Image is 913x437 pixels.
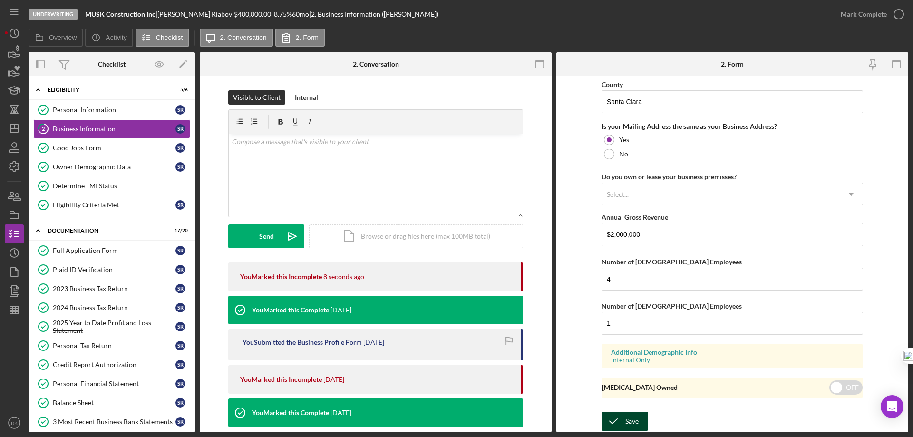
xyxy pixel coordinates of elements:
label: Checklist [156,34,183,41]
a: Balance SheetSR [33,393,190,412]
button: Checklist [136,29,189,47]
text: RK [11,420,18,426]
div: You Marked this Complete [252,306,329,314]
label: Annual Gross Revenue [602,213,668,221]
div: Save [625,412,639,431]
button: RK [5,413,24,432]
a: Credit Report AuthorizationSR [33,355,190,374]
div: 5 / 6 [171,87,188,93]
div: You Marked this Complete [252,409,329,417]
div: [PERSON_NAME] Riabov | [157,10,234,18]
time: 2025-08-15 18:11 [363,339,384,346]
div: Balance Sheet [53,399,175,407]
button: Overview [29,29,83,47]
div: S R [175,246,185,255]
time: 2025-08-28 23:12 [323,273,364,281]
a: Personal Financial StatementSR [33,374,190,393]
div: 2025 Year to Date Profit and Loss Statement [53,319,175,334]
button: Send [228,224,304,248]
div: Business Information [53,125,175,133]
time: 2025-08-15 18:10 [323,376,344,383]
div: Visible to Client [233,90,281,105]
a: 2023 Business Tax ReturnSR [33,279,190,298]
div: S R [175,284,185,293]
a: 3 Most Recent Business Bank StatementsSR [33,412,190,431]
a: 2Business InformationSR [33,119,190,138]
label: Number of [DEMOGRAPHIC_DATA] Employees [602,302,742,310]
button: Mark Complete [831,5,908,24]
div: Mark Complete [841,5,887,24]
div: | 2. Business Information ([PERSON_NAME]) [309,10,438,18]
div: S R [175,341,185,350]
div: Select... [607,191,629,198]
a: Plaid ID VerificationSR [33,260,190,279]
a: Personal InformationSR [33,100,190,119]
div: Send [259,224,274,248]
div: 8.75 % [274,10,292,18]
div: Underwriting [29,9,78,20]
b: MUSK Construction Inc [85,10,155,18]
div: Eligibility Criteria Met [53,201,175,209]
div: | [85,10,157,18]
label: No [619,150,628,158]
div: 2. Form [721,60,744,68]
div: 2024 Business Tax Return [53,304,175,311]
label: 2. Form [296,34,319,41]
label: [MEDICAL_DATA] Owned [602,383,678,391]
button: Internal [290,90,323,105]
div: 2. Conversation [353,60,399,68]
div: S R [175,360,185,369]
button: 2. Form [275,29,325,47]
a: Personal Tax ReturnSR [33,336,190,355]
a: Determine LMI Status [33,176,190,195]
button: Visible to Client [228,90,285,105]
div: Plaid ID Verification [53,266,175,273]
a: Full Application FormSR [33,241,190,260]
label: Yes [619,136,629,144]
div: You Marked this Incomplete [240,376,322,383]
div: Additional Demographic Info [611,349,854,356]
a: 2025 Year to Date Profit and Loss StatementSR [33,317,190,336]
button: 2. Conversation [200,29,273,47]
a: 2024 Business Tax ReturnSR [33,298,190,317]
div: Is your Mailing Address the same as your Business Address? [602,123,863,130]
label: County [602,80,623,88]
div: Good Jobs Form [53,144,175,152]
div: Personal Tax Return [53,342,175,350]
label: Activity [106,34,126,41]
div: You Submitted the Business Profile Form [243,339,362,346]
time: 2025-07-08 20:28 [330,409,351,417]
div: Personal Information [53,106,175,114]
time: 2025-08-15 18:11 [330,306,351,314]
div: Documentation [48,228,164,233]
div: Checklist [98,60,126,68]
div: Determine LMI Status [53,182,190,190]
a: Owner Demographic DataSR [33,157,190,176]
div: 2023 Business Tax Return [53,285,175,292]
div: Credit Report Authorization [53,361,175,369]
button: Activity [85,29,133,47]
div: S R [175,303,185,312]
div: Owner Demographic Data [53,163,175,171]
div: Personal Financial Statement [53,380,175,388]
div: Internal Only [611,356,854,364]
a: Good Jobs FormSR [33,138,190,157]
label: 2. Conversation [220,34,267,41]
div: S R [175,379,185,388]
div: S R [175,398,185,408]
div: S R [175,322,185,331]
div: Eligibility [48,87,164,93]
div: S R [175,417,185,427]
tspan: 2 [42,126,45,132]
div: Open Intercom Messenger [881,395,903,418]
div: 17 / 20 [171,228,188,233]
div: S R [175,162,185,172]
div: Internal [295,90,318,105]
div: 3 Most Recent Business Bank Statements [53,418,175,426]
button: Save [602,412,648,431]
div: S R [175,200,185,210]
div: You Marked this Incomplete [240,273,322,281]
div: $400,000.00 [234,10,274,18]
a: Eligibility Criteria MetSR [33,195,190,214]
div: 60 mo [292,10,309,18]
